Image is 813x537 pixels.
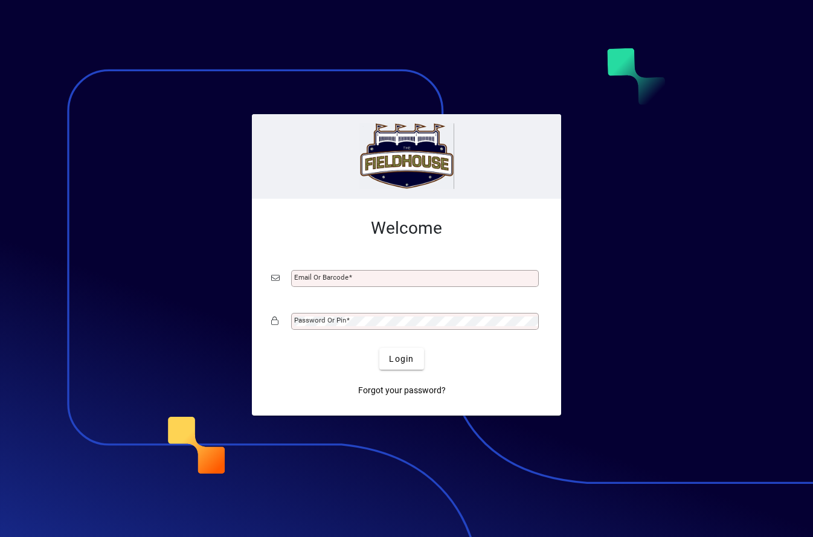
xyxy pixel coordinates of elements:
span: Login [389,353,414,365]
button: Login [379,348,423,370]
mat-label: Email or Barcode [294,273,349,281]
mat-label: Password or Pin [294,316,346,324]
a: Forgot your password? [353,379,451,401]
h2: Welcome [271,218,542,239]
span: Forgot your password? [358,384,446,397]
